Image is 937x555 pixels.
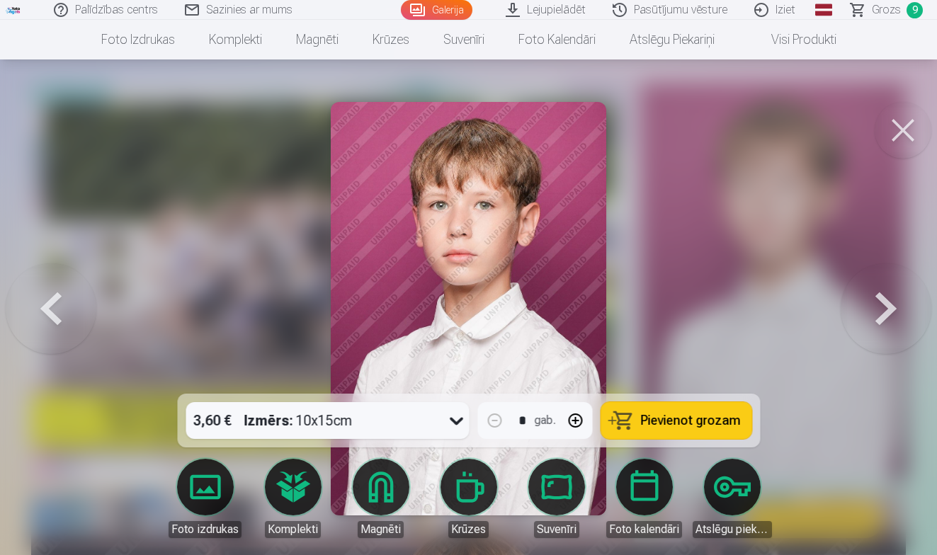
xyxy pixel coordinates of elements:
a: Krūzes [429,459,509,538]
a: Magnēti [279,20,356,59]
a: Foto kalendāri [501,20,613,59]
span: Grozs [872,1,901,18]
a: Komplekti [192,20,279,59]
a: Foto izdrukas [166,459,245,538]
a: Magnēti [341,459,421,538]
div: Foto kalendāri [606,521,682,538]
div: Magnēti [358,521,404,538]
a: Suvenīri [426,20,501,59]
a: Foto kalendāri [605,459,684,538]
div: gab. [534,412,555,429]
strong: Izmērs : [244,411,293,430]
div: Suvenīri [534,521,579,538]
button: Pievienot grozam [601,402,751,439]
div: 3,60 € [186,402,238,439]
a: Komplekti [254,459,333,538]
img: /fa1 [6,6,21,14]
a: Krūzes [356,20,426,59]
div: Atslēgu piekariņi [693,521,772,538]
div: 10x15cm [244,402,352,439]
a: Foto izdrukas [84,20,192,59]
a: Suvenīri [517,459,596,538]
div: Foto izdrukas [169,521,242,538]
span: 9 [907,2,923,18]
a: Visi produkti [732,20,853,59]
div: Krūzes [448,521,489,538]
a: Atslēgu piekariņi [693,459,772,538]
div: Komplekti [265,521,321,538]
a: Atslēgu piekariņi [613,20,732,59]
span: Pievienot grozam [640,414,740,427]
